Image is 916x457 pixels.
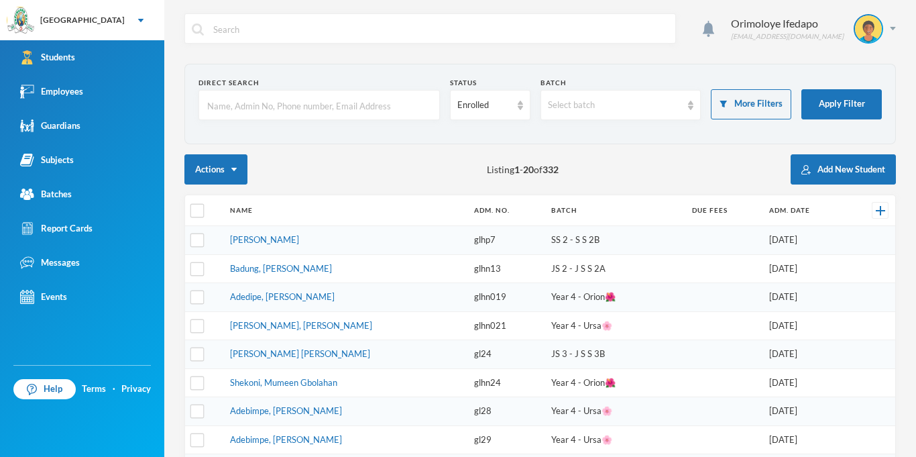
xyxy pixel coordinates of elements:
a: Privacy [121,383,151,396]
div: Students [20,50,75,64]
a: [PERSON_NAME] [PERSON_NAME] [230,348,370,359]
b: 332 [542,164,559,175]
div: Select batch [548,99,682,112]
td: Year 4 - Ursa🌸 [545,397,686,426]
div: Events [20,290,67,304]
td: [DATE] [762,368,848,397]
th: Batch [545,195,686,226]
a: Adedipe, [PERSON_NAME] [230,291,335,302]
th: Adm. No. [467,195,545,226]
td: Year 4 - Orion🌺 [545,283,686,312]
td: gl28 [467,397,545,426]
th: Due Fees [685,195,762,226]
td: glhp7 [467,226,545,255]
td: [DATE] [762,397,848,426]
div: Batches [20,187,72,201]
div: · [113,383,115,396]
input: Search [212,14,669,44]
div: Orimoloye Ifedapo [731,15,844,32]
a: [PERSON_NAME] [230,234,299,245]
td: glhn13 [467,254,545,283]
div: Enrolled [457,99,511,112]
a: Terms [82,383,106,396]
td: Year 4 - Ursa🌸 [545,425,686,454]
img: + [876,206,885,215]
td: [DATE] [762,283,848,312]
td: [DATE] [762,311,848,340]
td: glhn021 [467,311,545,340]
td: JS 3 - J S S 3B [545,340,686,369]
div: [EMAIL_ADDRESS][DOMAIN_NAME] [731,32,844,42]
td: [DATE] [762,226,848,255]
div: Subjects [20,153,74,167]
td: glhn019 [467,283,545,312]
td: [DATE] [762,340,848,369]
a: Adebimpe, [PERSON_NAME] [230,405,342,416]
button: More Filters [711,89,791,119]
div: Guardians [20,119,80,133]
td: gl29 [467,425,545,454]
button: Add New Student [791,154,896,185]
td: glhn24 [467,368,545,397]
td: Year 4 - Ursa🌸 [545,311,686,340]
a: [PERSON_NAME], [PERSON_NAME] [230,320,372,331]
div: Report Cards [20,221,93,236]
input: Name, Admin No, Phone number, Email Address [206,91,433,121]
button: Apply Filter [801,89,882,119]
td: JS 2 - J S S 2A [545,254,686,283]
div: Messages [20,256,80,270]
button: Actions [184,154,247,185]
th: Name [223,195,468,226]
td: gl24 [467,340,545,369]
img: logo [7,7,34,34]
div: Status [450,78,530,88]
div: Direct Search [198,78,440,88]
a: Help [13,379,76,399]
a: Shekoni, Mumeen Gbolahan [230,377,337,388]
span: Listing - of [487,162,559,176]
div: Employees [20,85,83,99]
b: 20 [523,164,534,175]
td: [DATE] [762,425,848,454]
th: Adm. Date [762,195,848,226]
div: Batch [540,78,701,88]
div: [GEOGRAPHIC_DATA] [40,14,125,26]
td: SS 2 - S S 2B [545,226,686,255]
a: Adebimpe, [PERSON_NAME] [230,434,342,445]
img: search [192,23,204,36]
a: Badung, [PERSON_NAME] [230,263,332,274]
td: Year 4 - Orion🌺 [545,368,686,397]
b: 1 [514,164,520,175]
td: [DATE] [762,254,848,283]
img: STUDENT [855,15,882,42]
